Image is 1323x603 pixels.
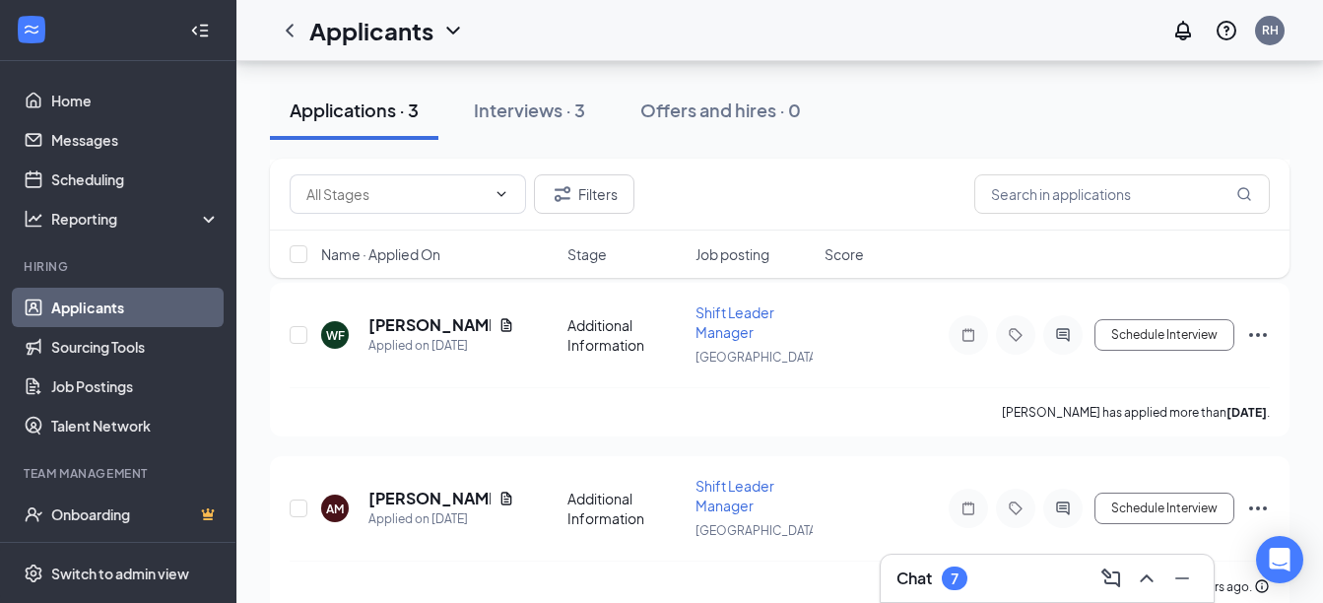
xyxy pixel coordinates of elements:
[1246,323,1270,347] svg: Ellipses
[1246,497,1270,520] svg: Ellipses
[24,564,43,583] svg: Settings
[1171,19,1195,42] svg: Notifications
[51,495,220,534] a: OnboardingCrown
[321,244,440,264] span: Name · Applied On
[368,509,514,529] div: Applied on [DATE]
[1002,404,1270,421] p: [PERSON_NAME] has applied more than .
[51,160,220,199] a: Scheduling
[951,570,959,587] div: 7
[309,14,433,47] h1: Applicants
[567,244,607,264] span: Stage
[51,564,189,583] div: Switch to admin view
[567,489,685,528] div: Additional Information
[695,244,769,264] span: Job posting
[640,98,801,122] div: Offers and hires · 0
[896,568,932,589] h3: Chat
[51,209,221,229] div: Reporting
[498,317,514,333] svg: Document
[190,21,210,40] svg: Collapse
[974,174,1270,214] input: Search in applications
[498,491,514,506] svg: Document
[22,20,41,39] svg: WorkstreamLogo
[825,244,864,264] span: Score
[51,534,220,573] a: TeamCrown
[326,501,344,517] div: AM
[24,258,216,275] div: Hiring
[368,336,514,356] div: Applied on [DATE]
[534,174,634,214] button: Filter Filters
[1256,536,1303,583] div: Open Intercom Messenger
[474,98,585,122] div: Interviews · 3
[51,120,220,160] a: Messages
[1094,493,1234,524] button: Schedule Interview
[567,315,685,355] div: Additional Information
[326,327,345,344] div: WF
[1099,567,1123,590] svg: ComposeMessage
[1135,567,1158,590] svg: ChevronUp
[51,327,220,367] a: Sourcing Tools
[51,81,220,120] a: Home
[441,19,465,42] svg: ChevronDown
[957,501,980,516] svg: Note
[1004,501,1027,516] svg: Tag
[1226,405,1267,420] b: [DATE]
[1166,563,1198,594] button: Minimize
[695,523,821,538] span: [GEOGRAPHIC_DATA]
[695,350,821,365] span: [GEOGRAPHIC_DATA]
[24,209,43,229] svg: Analysis
[1236,186,1252,202] svg: MagnifyingGlass
[51,288,220,327] a: Applicants
[1095,563,1127,594] button: ComposeMessage
[290,98,419,122] div: Applications · 3
[494,186,509,202] svg: ChevronDown
[51,406,220,445] a: Talent Network
[1254,578,1270,594] svg: Info
[1170,567,1194,590] svg: Minimize
[1004,327,1027,343] svg: Tag
[1215,19,1238,42] svg: QuestionInfo
[551,182,574,206] svg: Filter
[1131,563,1162,594] button: ChevronUp
[51,367,220,406] a: Job Postings
[368,314,491,336] h5: [PERSON_NAME]
[368,488,491,509] h5: [PERSON_NAME]
[957,327,980,343] svg: Note
[695,477,774,514] span: Shift Leader Manager
[278,19,301,42] svg: ChevronLeft
[1051,501,1075,516] svg: ActiveChat
[1262,22,1279,38] div: RH
[306,183,486,205] input: All Stages
[1094,319,1234,351] button: Schedule Interview
[695,303,774,341] span: Shift Leader Manager
[24,465,216,482] div: Team Management
[1051,327,1075,343] svg: ActiveChat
